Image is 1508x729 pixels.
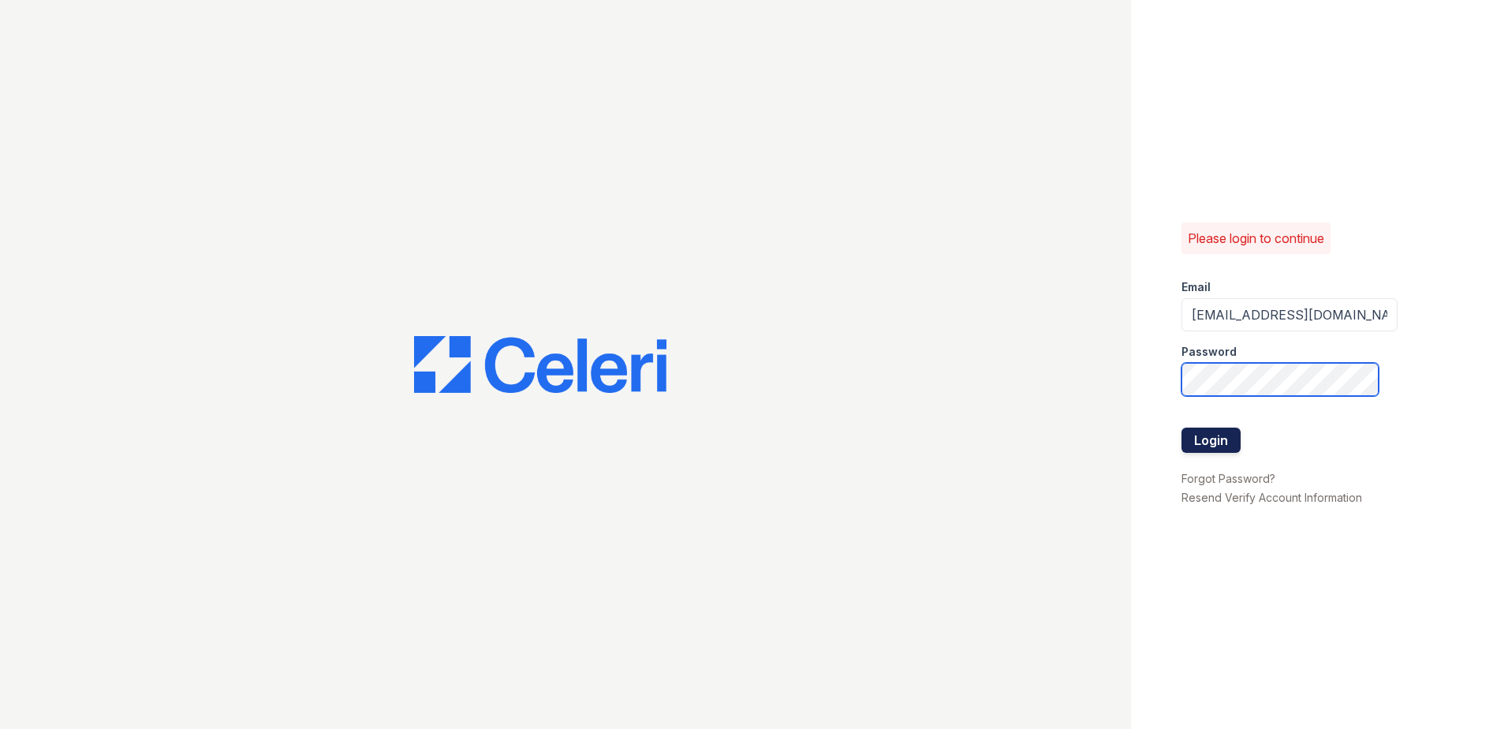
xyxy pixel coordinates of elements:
p: Please login to continue [1188,229,1324,248]
label: Email [1181,279,1211,295]
img: CE_Logo_Blue-a8612792a0a2168367f1c8372b55b34899dd931a85d93a1a3d3e32e68fde9ad4.png [414,336,666,393]
button: Login [1181,428,1241,453]
a: Resend Verify Account Information [1181,491,1362,504]
a: Forgot Password? [1181,472,1275,485]
label: Password [1181,344,1237,360]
